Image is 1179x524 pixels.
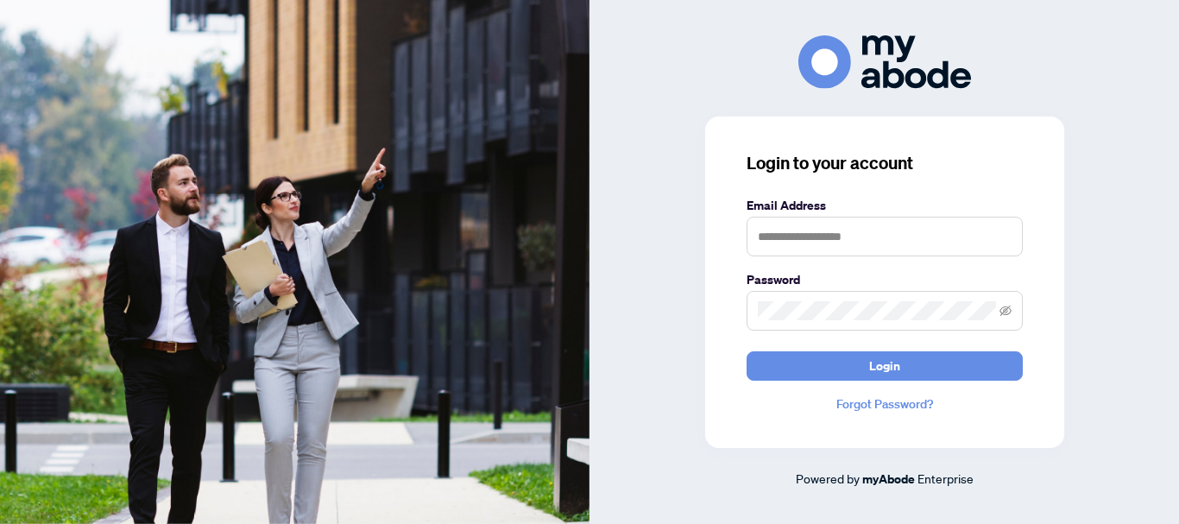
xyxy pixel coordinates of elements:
a: Forgot Password? [747,395,1023,414]
span: Enterprise [917,470,974,486]
h3: Login to your account [747,151,1023,175]
img: ma-logo [798,35,971,88]
span: Login [869,352,900,380]
button: Login [747,351,1023,381]
label: Password [747,270,1023,289]
span: Powered by [796,470,860,486]
a: myAbode [862,470,915,489]
span: eye-invisible [999,305,1012,317]
label: Email Address [747,196,1023,215]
